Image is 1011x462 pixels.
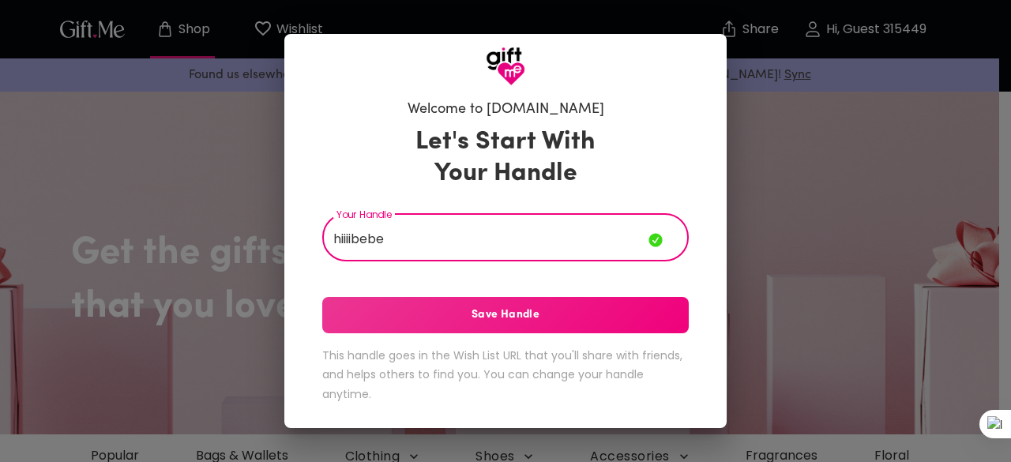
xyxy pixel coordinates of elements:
[322,346,689,404] h6: This handle goes in the Wish List URL that you'll share with friends, and helps others to find yo...
[322,217,648,261] input: Your Handle
[322,297,689,333] button: Save Handle
[408,100,604,119] h6: Welcome to [DOMAIN_NAME]
[396,126,615,190] h3: Let's Start With Your Handle
[486,47,525,86] img: GiftMe Logo
[322,306,689,324] span: Save Handle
